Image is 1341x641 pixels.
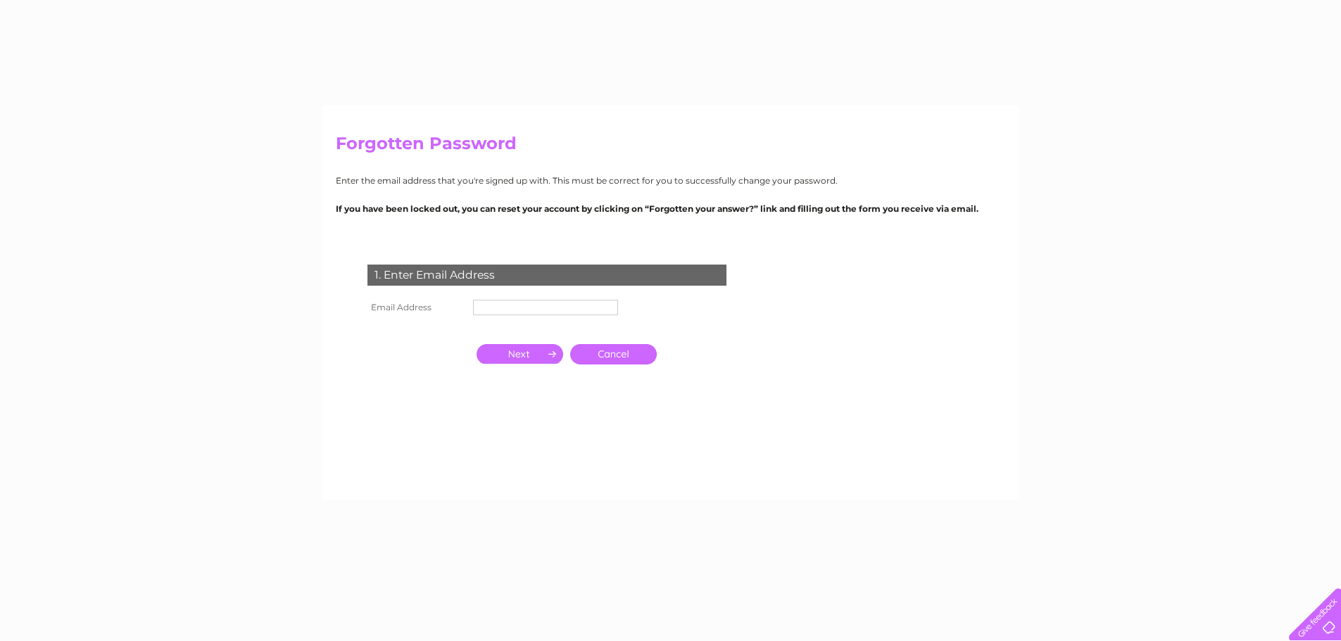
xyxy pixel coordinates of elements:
[364,296,470,319] th: Email Address
[336,134,1006,160] h2: Forgotten Password
[570,344,657,364] a: Cancel
[336,174,1006,187] p: Enter the email address that you're signed up with. This must be correct for you to successfully ...
[367,265,726,286] div: 1. Enter Email Address
[336,202,1006,215] p: If you have been locked out, you can reset your account by clicking on “Forgotten your answer?” l...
